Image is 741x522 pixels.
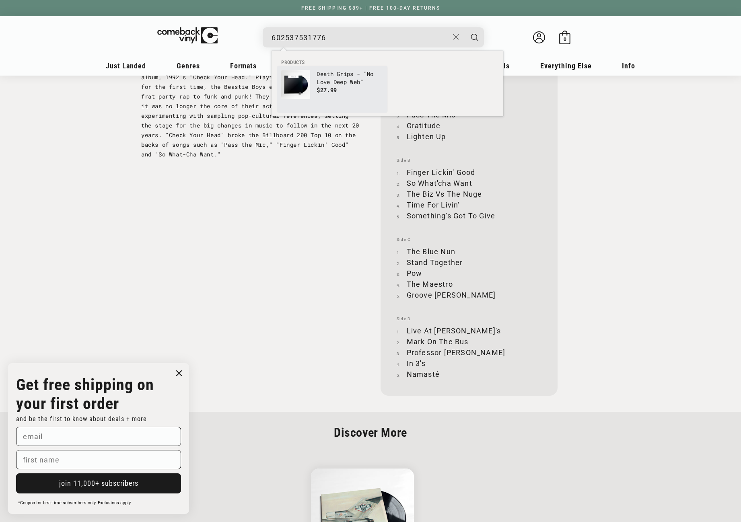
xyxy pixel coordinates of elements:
input: first name [16,450,181,469]
li: The Biz Vs The Nuge [397,189,541,199]
li: In 3's [397,358,541,369]
a: Death Grips - "No Love Deep Web" Death Grips - "No Love Deep Web" $27.99 [281,70,383,109]
li: Groove [PERSON_NAME] [397,290,541,300]
li: The Blue Nun [397,246,541,257]
span: $27.99 [317,86,337,94]
li: Products [277,59,498,66]
span: Genres [177,62,200,70]
li: Professor [PERSON_NAME] [397,347,541,358]
input: email [16,427,181,446]
li: Gratitude [397,120,541,131]
span: Side B [397,158,541,163]
button: Search [465,27,485,47]
span: 0 [564,36,566,42]
li: Namasté [397,369,541,380]
li: So What'cha Want [397,178,541,189]
p: Death Grips - "No Love Deep Web" [317,70,383,86]
span: Info [622,62,635,70]
span: Everything Else [540,62,592,70]
span: Side D [397,316,541,321]
button: Close [449,28,464,46]
li: The Maestro [397,279,541,290]
button: join 11,000+ subscribers [16,473,181,493]
span: Just Landed [106,62,146,70]
button: Close dialog [173,367,185,379]
li: Time For Livin' [397,199,541,210]
li: Stand Together [397,257,541,268]
span: Formats [230,62,257,70]
li: Finger Lickin' Good [397,167,541,178]
img: Death Grips - "No Love Deep Web" [281,70,310,99]
a: FREE SHIPPING $89+ | FREE 100-DAY RETURNS [293,5,448,11]
span: Side C [397,237,541,242]
span: and be the first to know about deals + more [16,415,147,423]
li: Lighten Up [397,131,541,142]
div: Products [272,51,503,116]
li: products: Death Grips - "No Love Deep Web" [277,66,387,113]
div: Search [263,27,484,47]
input: When autocomplete results are available use up and down arrows to review and enter to select [272,29,449,46]
li: Live At [PERSON_NAME]'s [397,325,541,336]
strong: Get free shipping on your first order [16,375,154,413]
span: *Coupon for first-time subscribers only. Exclusions apply. [18,500,132,506]
li: Something's Got To Give [397,210,541,221]
li: Pow [397,268,541,279]
li: Mark On The Bus [397,336,541,347]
